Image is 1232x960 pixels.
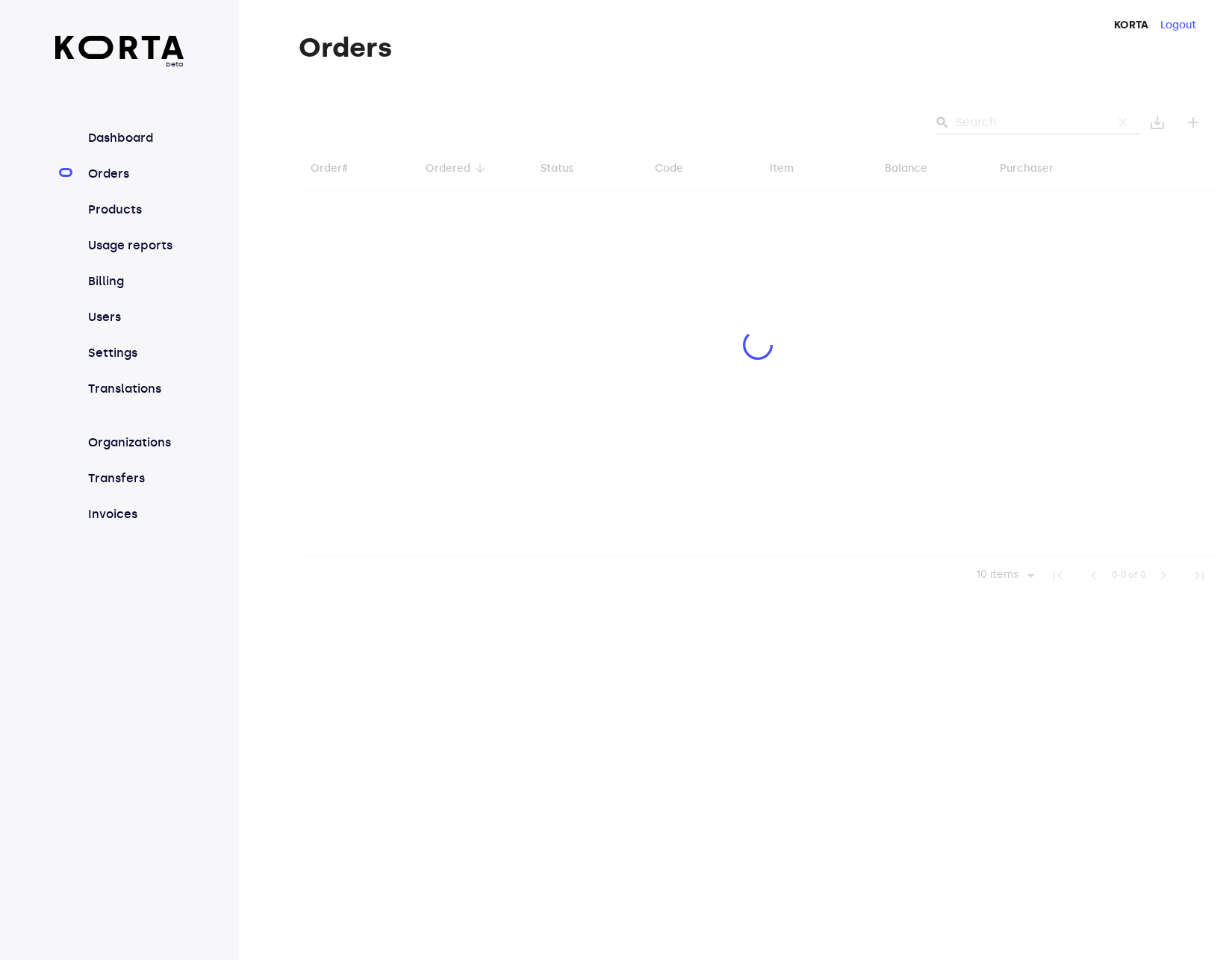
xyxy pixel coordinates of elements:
[85,272,184,290] a: Billing
[85,237,184,255] a: Usage reports
[85,505,184,523] a: Invoices
[85,165,184,183] a: Orders
[1160,18,1196,33] button: Logout
[55,36,184,59] img: Korta
[55,36,184,69] a: beta
[85,201,184,219] a: Products
[85,129,184,147] a: Dashboard
[55,59,184,69] span: beta
[1114,19,1148,31] strong: KORTA
[85,470,184,487] a: Transfers
[299,33,1217,63] h1: Orders
[85,434,184,452] a: Organizations
[85,380,184,398] a: Translations
[85,308,184,326] a: Users
[85,344,184,362] a: Settings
